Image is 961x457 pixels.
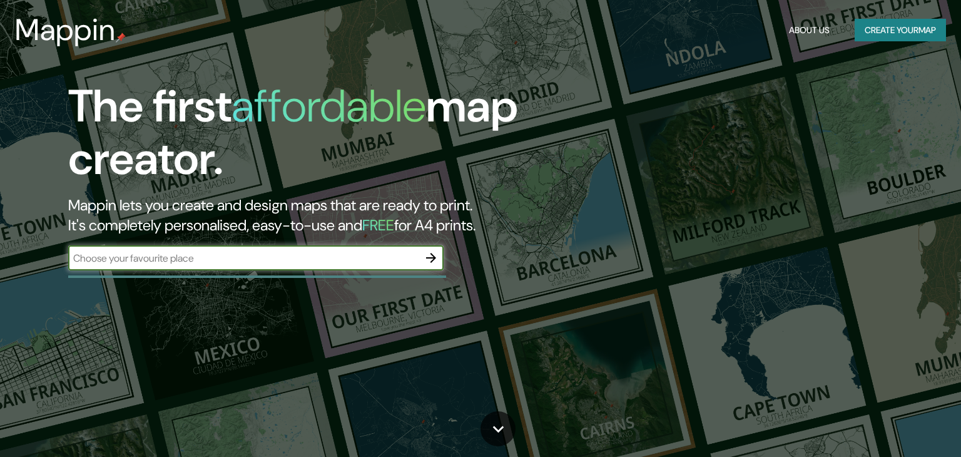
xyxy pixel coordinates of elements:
[68,80,549,195] h1: The first map creator.
[116,33,126,43] img: mappin-pin
[231,77,426,135] h1: affordable
[68,195,549,235] h2: Mappin lets you create and design maps that are ready to print. It's completely personalised, eas...
[15,13,116,48] h3: Mappin
[855,19,946,42] button: Create yourmap
[784,19,835,42] button: About Us
[68,251,419,265] input: Choose your favourite place
[362,215,394,235] h5: FREE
